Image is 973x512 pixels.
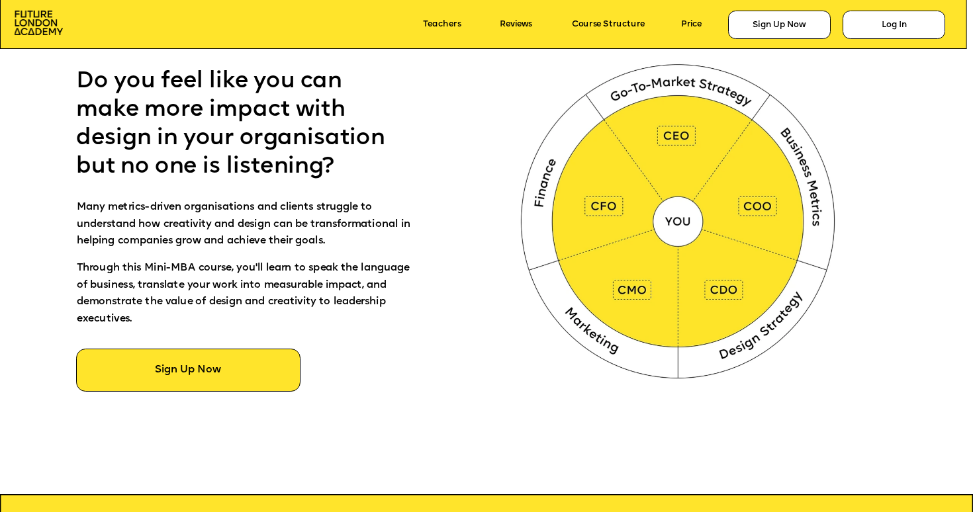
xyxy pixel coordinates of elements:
[681,20,702,29] a: Price
[423,20,461,29] a: Teachers
[572,20,645,29] a: Course Structure
[77,202,413,246] span: Many metrics-driven organisations and clients struggle to understand how creativity and design ca...
[15,11,63,35] img: image-aac980e9-41de-4c2d-a048-f29dd30a0068.png
[500,20,532,29] a: Reviews
[76,70,391,179] span: Do you feel like you can make more impact with design in your organisation but no one is listening?
[77,263,412,324] span: Through this Mini-MBA course, you'll learn to speak the language of business, translate your work...
[499,37,861,400] img: image-94416c34-2042-40bc-bb9b-e63dbcc6dc34.webp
